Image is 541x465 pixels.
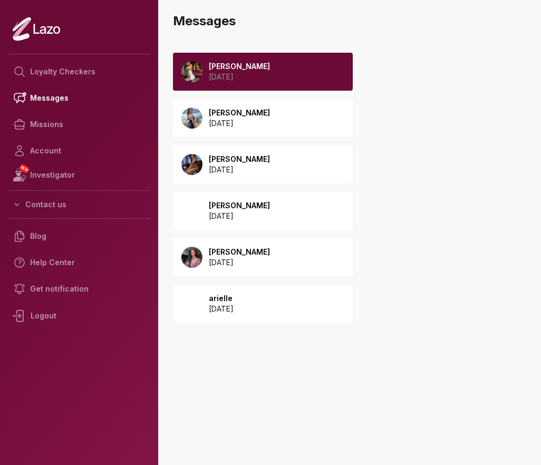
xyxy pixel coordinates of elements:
a: Blog [8,223,150,249]
a: Get notification [8,276,150,302]
button: Contact us [8,195,150,214]
a: Missions [8,111,150,138]
img: 53ea768d-6708-4c09-8be7-ba74ddaa1210 [181,61,202,82]
p: [PERSON_NAME] [209,61,270,72]
p: [PERSON_NAME] [209,108,270,118]
p: [DATE] [209,164,270,175]
img: 4b0546d6-1fdc-485f-8419-658a292abdc7 [181,247,202,268]
p: [PERSON_NAME] [209,247,270,257]
p: arielle [209,293,234,304]
p: [DATE] [209,72,270,82]
p: [DATE] [209,211,270,221]
div: Logout [8,302,150,330]
img: 1fa7119e-c416-48ea-8c29-bd994423eed4 [181,154,202,175]
img: 7f4cee52-34b0-4a1d-a4e5-3be4cac2eb5c [181,108,202,129]
a: Help Center [8,249,150,276]
p: [DATE] [209,118,270,129]
p: [DATE] [209,257,270,268]
a: NEWInvestigator [8,164,150,186]
p: [DATE] [209,304,234,314]
a: Messages [8,85,150,111]
p: [PERSON_NAME] [209,154,270,164]
p: [PERSON_NAME] [209,200,270,211]
span: NEW [18,163,30,174]
a: Loyalty Checkers [8,59,150,85]
h3: Messages [173,13,533,30]
a: Account [8,138,150,164]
